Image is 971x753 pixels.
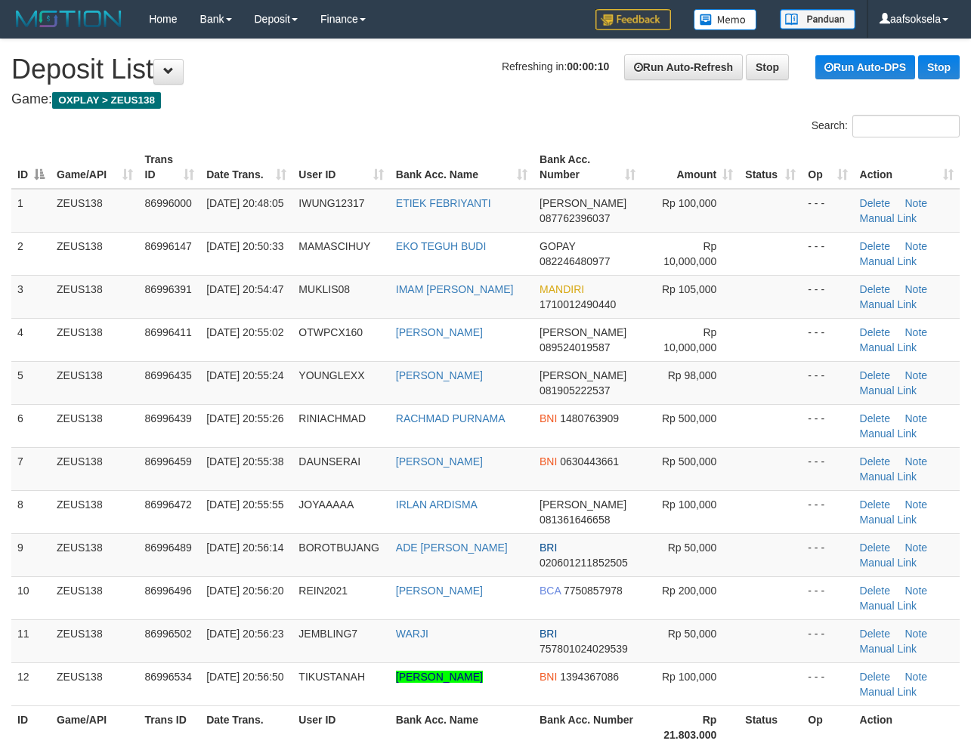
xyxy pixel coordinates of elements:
[298,412,366,424] span: RINIACHMAD
[854,705,960,748] th: Action
[298,240,370,252] span: MAMASCIHUY
[905,240,928,252] a: Note
[905,585,928,597] a: Note
[905,197,928,209] a: Note
[206,585,283,597] span: [DATE] 20:56:20
[11,275,51,318] td: 3
[11,705,51,748] th: ID
[540,298,616,310] span: Copy 1710012490440 to clipboard
[560,412,619,424] span: Copy 1480763909 to clipboard
[662,283,716,295] span: Rp 105,000
[905,671,928,683] a: Note
[802,490,853,533] td: - - -
[200,705,292,748] th: Date Trans.
[860,255,917,267] a: Manual Link
[11,8,126,30] img: MOTION_logo.png
[852,115,960,137] input: Search:
[145,412,192,424] span: 86996439
[292,146,389,189] th: User ID: activate to sort column ascending
[51,146,139,189] th: Game/API: activate to sort column ascending
[206,628,283,640] span: [DATE] 20:56:23
[560,671,619,683] span: Copy 1394367086 to clipboard
[860,341,917,353] a: Manual Link
[390,146,533,189] th: Bank Acc. Name: activate to sort column ascending
[298,455,360,468] span: DAUNSERAI
[51,318,139,361] td: ZEUS138
[860,427,917,440] a: Manual Link
[533,705,642,748] th: Bank Acc. Number
[780,9,855,29] img: panduan.png
[533,146,642,189] th: Bank Acc. Number: activate to sort column ascending
[51,447,139,490] td: ZEUS138
[396,455,483,468] a: [PERSON_NAME]
[746,54,789,80] a: Stop
[540,412,557,424] span: BNI
[860,600,917,612] a: Manual Link
[51,662,139,705] td: ZEUS138
[854,146,960,189] th: Action: activate to sort column ascending
[52,92,161,109] span: OXPLAY > ZEUS138
[51,404,139,447] td: ZEUS138
[145,326,192,338] span: 86996411
[694,9,757,30] img: Button%20Memo.svg
[390,705,533,748] th: Bank Acc. Name
[802,533,853,576] td: - - -
[298,369,364,381] span: YOUNGLEXX
[298,585,348,597] span: REIN2021
[11,576,51,619] td: 10
[905,542,928,554] a: Note
[396,240,487,252] a: EKO TEGUH BUDI
[200,146,292,189] th: Date Trans.: activate to sort column ascending
[206,197,283,209] span: [DATE] 20:48:05
[624,54,743,80] a: Run Auto-Refresh
[860,671,890,683] a: Delete
[860,298,917,310] a: Manual Link
[11,361,51,404] td: 5
[145,585,192,597] span: 86996496
[145,455,192,468] span: 86996459
[540,240,575,252] span: GOPAY
[860,240,890,252] a: Delete
[11,447,51,490] td: 7
[540,514,610,526] span: Copy 081361646658 to clipboard
[145,283,192,295] span: 86996391
[145,671,192,683] span: 86996534
[802,146,853,189] th: Op: activate to sort column ascending
[802,361,853,404] td: - - -
[860,197,890,209] a: Delete
[802,189,853,233] td: - - -
[206,326,283,338] span: [DATE] 20:55:02
[396,628,428,640] a: WARJI
[396,369,483,381] a: [PERSON_NAME]
[905,455,928,468] a: Note
[860,384,917,397] a: Manual Link
[540,384,610,397] span: Copy 081905222537 to clipboard
[145,498,192,511] span: 86996472
[860,412,890,424] a: Delete
[662,498,716,511] span: Rp 100,000
[540,341,610,353] span: Copy 089524019587 to clipboard
[860,686,917,698] a: Manual Link
[540,628,557,640] span: BRI
[860,455,890,468] a: Delete
[860,643,917,655] a: Manual Link
[860,542,890,554] a: Delete
[206,412,283,424] span: [DATE] 20:55:26
[11,533,51,576] td: 9
[540,255,610,267] span: Copy 082246480977 to clipboard
[11,404,51,447] td: 6
[11,54,960,85] h1: Deposit List
[298,326,363,338] span: OTWPCX160
[860,471,917,483] a: Manual Link
[662,197,716,209] span: Rp 100,000
[860,514,917,526] a: Manual Link
[51,533,139,576] td: ZEUS138
[860,498,890,511] a: Delete
[396,412,506,424] a: RACHMAD PURNAMA
[206,671,283,683] span: [DATE] 20:56:50
[540,557,628,569] span: Copy 020601211852505 to clipboard
[145,240,192,252] span: 86996147
[662,455,716,468] span: Rp 500,000
[396,197,491,209] a: ETIEK FEBRIYANTI
[905,283,928,295] a: Note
